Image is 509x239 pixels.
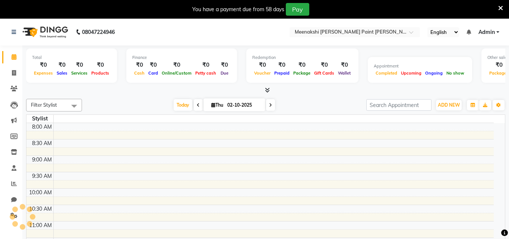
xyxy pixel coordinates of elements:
span: Sales [55,70,69,76]
input: Search Appointment [366,99,431,111]
div: 9:30 AM [31,172,53,180]
span: Expenses [32,70,55,76]
span: Card [146,70,160,76]
div: 11:00 AM [28,221,53,229]
div: ₹0 [32,61,55,69]
input: 2025-10-02 [225,100,262,111]
span: Prepaid [272,70,291,76]
div: ₹0 [89,61,111,69]
button: Pay [286,3,309,16]
div: ₹0 [218,61,231,69]
div: ₹0 [252,61,272,69]
div: Finance [132,54,231,61]
div: 10:00 AM [28,189,53,196]
span: Wallet [336,70,352,76]
span: ADD NEW [438,102,460,108]
div: ₹0 [312,61,336,69]
span: Due [219,70,230,76]
span: Voucher [252,70,272,76]
span: Ongoing [423,70,445,76]
div: ₹0 [146,61,160,69]
div: Total [32,54,111,61]
span: Gift Cards [312,70,336,76]
span: Products [89,70,111,76]
span: No show [445,70,466,76]
div: 9:00 AM [31,156,53,164]
div: Redemption [252,54,352,61]
div: ₹0 [132,61,146,69]
div: ₹0 [69,61,89,69]
div: ₹0 [160,61,193,69]
button: ADD NEW [436,100,462,110]
span: Admin [478,28,495,36]
img: logo [19,22,70,43]
div: ₹0 [336,61,352,69]
div: You have a payment due from 58 days [192,6,284,13]
div: ₹0 [291,61,312,69]
div: 10:30 AM [28,205,53,213]
span: Cash [132,70,146,76]
div: ₹0 [193,61,218,69]
span: Petty cash [193,70,218,76]
div: Appointment [374,63,466,69]
div: ₹0 [272,61,291,69]
span: Completed [374,70,399,76]
div: 8:30 AM [31,139,53,147]
span: Today [174,99,192,111]
span: Services [69,70,89,76]
div: 8:00 AM [31,123,53,131]
div: Stylist [26,115,53,123]
span: Online/Custom [160,70,193,76]
span: Package [291,70,312,76]
div: ₹0 [55,61,69,69]
span: Thu [209,102,225,108]
span: Filter Stylist [31,102,57,108]
b: 08047224946 [82,22,115,43]
span: Upcoming [399,70,423,76]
